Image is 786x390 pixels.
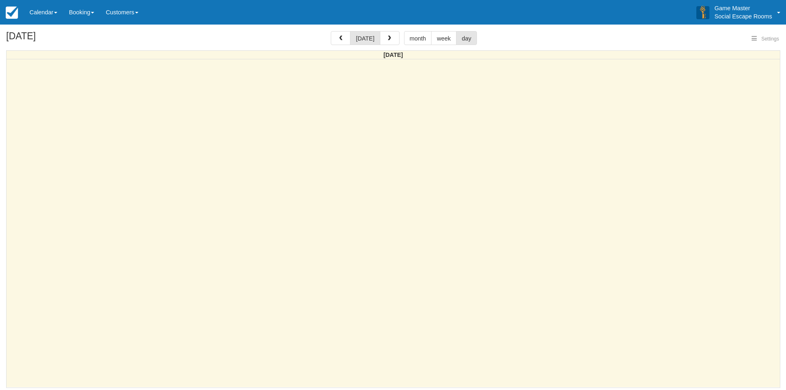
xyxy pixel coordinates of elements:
button: [DATE] [350,31,380,45]
p: Social Escape Rooms [714,12,772,20]
p: Game Master [714,4,772,12]
button: week [431,31,456,45]
button: day [456,31,477,45]
img: A3 [696,6,709,19]
button: Settings [747,33,784,45]
img: checkfront-main-nav-mini-logo.png [6,7,18,19]
button: month [404,31,432,45]
span: Settings [761,36,779,42]
span: [DATE] [384,52,403,58]
h2: [DATE] [6,31,110,46]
